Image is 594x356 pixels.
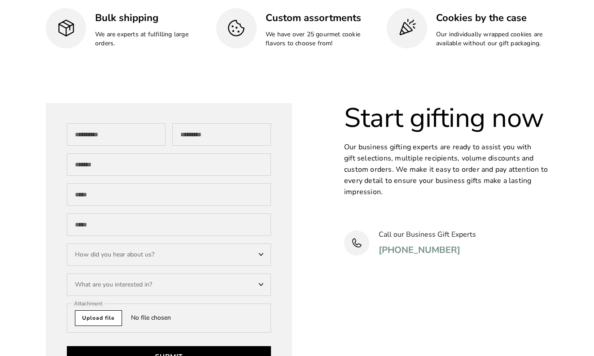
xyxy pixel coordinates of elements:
[67,243,271,266] div: How did you hear about us?
[266,30,378,48] p: We have over 25 gourmet cookie flavors to choose from!
[397,18,416,38] img: Cookies by the case
[95,30,207,48] p: We are experts at fulfilling large orders.
[351,237,363,249] img: Phone
[67,274,271,296] div: What are you interested in?
[227,18,246,38] img: Custom assortments
[379,229,476,240] p: Call our Business Gift Experts
[436,11,548,25] h3: Cookies by the case
[436,30,548,48] p: Our individually wrapped cookies are available without our gift packaging.
[379,243,460,257] a: [PHONE_NUMBER]
[344,142,548,198] p: Our business gifting experts are ready to assist you with gift selections, multiple recipients, v...
[266,11,378,25] h3: Custom assortments
[57,18,76,38] img: Bulk shipping
[131,313,180,322] span: No file chosen
[344,103,548,133] h2: Start gifting now
[75,310,122,326] span: Upload file
[95,11,207,25] h3: Bulk shipping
